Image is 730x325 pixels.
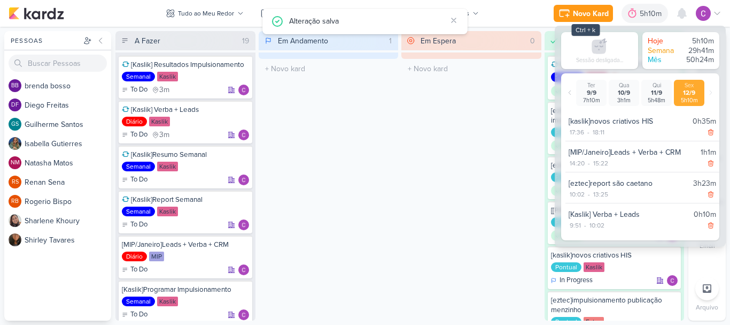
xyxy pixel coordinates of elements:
div: Responsável: Carlos Lima [238,175,249,185]
div: - [582,221,588,230]
div: R o g e r i o B i s p o [25,196,111,207]
div: 1h1m [701,147,716,158]
div: 0h10m [694,209,716,220]
div: [eztec]impulsionamento publicação menzinho [551,296,678,315]
div: [Kaslik]Report Semanal [122,195,249,205]
img: Carlos Lima [238,85,249,95]
img: Shirley Tavares [9,233,21,246]
div: 11/9 [643,89,670,97]
div: N a t a s h a M a t o s [25,157,111,169]
p: To Do [130,175,147,185]
p: RB [11,199,19,205]
div: Sessão desligada... [576,57,623,64]
div: 10/9 [611,89,637,97]
img: Carlos Lima [238,220,249,230]
div: Diário [122,117,147,126]
div: [eztec]report são caetano [569,178,689,189]
div: Pontual [551,127,581,137]
div: 5h48m [643,97,670,104]
div: Semana [648,46,680,56]
div: - [586,158,592,168]
div: Mês [648,55,680,65]
div: Done [551,86,584,96]
img: Carlos Lima [238,264,249,275]
div: Kaslik [157,72,178,81]
div: Hoje [648,36,680,46]
div: último check-in há 3 meses [152,85,169,95]
div: [Kaslik]Resumo Semanal [122,150,249,160]
div: Responsável: Carlos Lima [238,130,249,140]
div: [eztec]qrcode [551,161,678,170]
div: Semanal [122,207,155,216]
div: Responsável: Carlos Lima [238,85,249,95]
div: [eztec][kaslik]checagem impulsionamentos [551,106,678,125]
div: Qua [611,82,637,89]
div: 9:51 [569,221,582,230]
div: Em Andamento [278,35,328,47]
img: Carlos Lima [238,309,249,320]
div: S h a r l e n e K h o u r y [25,215,111,226]
div: 14:20 [569,158,586,168]
div: 0h35m [693,116,716,127]
p: In Progress [560,275,593,286]
span: 3m [159,131,169,139]
div: [MIP/Janeiro]Leads + Verba + CRM [569,147,696,158]
div: To Do [122,220,147,230]
div: Pontual [551,217,581,227]
div: 19 [238,35,253,47]
img: Carlos Lima [667,275,678,286]
div: Semanal [122,162,155,171]
span: 3m [159,86,169,94]
p: DF [11,102,19,108]
div: 10:02 [588,221,605,230]
div: 5h10m [640,8,665,19]
div: 17:36 [569,127,585,137]
img: Carlos Lima [238,175,249,185]
div: Kaslik [157,162,178,171]
div: Pontual [551,172,581,182]
p: Arquivo [696,303,718,312]
p: To Do [130,220,147,230]
div: 7h10m [578,97,604,104]
div: 15:22 [592,158,609,168]
div: Qui [643,82,670,89]
div: To Do [122,175,147,185]
p: NM [11,160,20,166]
div: 0 [526,35,539,47]
div: 10:02 [569,190,586,199]
div: último check-in há 3 meses [152,130,169,140]
div: Done [551,185,584,196]
div: Semanal [122,297,155,306]
div: 13:25 [592,190,609,199]
div: S h i r l e y T a v a r e s [25,235,111,246]
div: [kaslik]novos criativos HIS [551,251,678,260]
div: - [586,190,592,199]
div: Semanal [551,72,584,82]
input: Buscar Pessoas [9,55,107,72]
div: A Fazer [135,35,160,47]
div: Novo Kard [573,8,609,19]
div: [kaslik]novos criativos HIS [569,116,688,127]
div: b r e n d a b o s s o [25,80,111,92]
div: [kaslik]criação ctwa his [551,206,678,215]
div: Responsável: Carlos Lima [238,220,249,230]
p: To Do [130,264,147,275]
p: To Do [130,130,147,140]
div: Rogerio Bispo [9,195,21,208]
div: D i e g o F r e i t a s [25,100,111,111]
img: Carlos Lima [696,6,711,21]
img: kardz.app [9,7,64,20]
div: [MIP/Janeiro]Leads + Verba + CRM [122,240,249,250]
div: [Kaslik] Resultados Impulsionamento [122,60,249,70]
img: Isabella Gutierres [9,137,21,150]
div: Kaslik [149,117,170,126]
div: Guilherme Santos [9,118,21,131]
p: RS [12,179,19,185]
div: I s a b e l l a G u t i e r r e s [25,138,111,149]
div: To Do [122,309,147,320]
input: + Novo kard [261,61,397,77]
div: Ter [578,82,604,89]
p: To Do [130,309,147,320]
div: Diego Freitas [9,99,21,111]
button: Novo Kard [554,5,613,22]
